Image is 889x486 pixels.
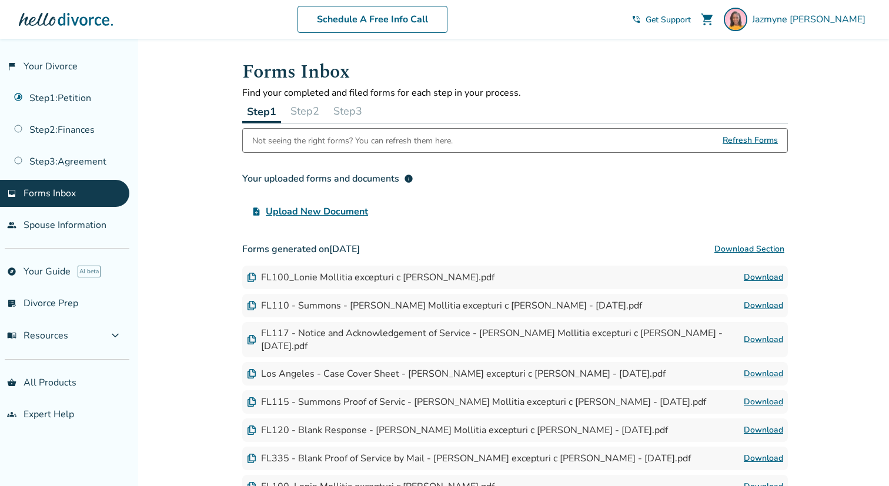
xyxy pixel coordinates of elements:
[247,273,256,282] img: Document
[7,220,16,230] span: people
[247,271,494,284] div: FL100_Lonie Mollitia excepturi c [PERSON_NAME].pdf
[247,454,256,463] img: Document
[7,267,16,276] span: explore
[744,451,783,465] a: Download
[247,395,706,408] div: FL115 - Summons Proof of Servic - [PERSON_NAME] Mollitia excepturi c [PERSON_NAME] - [DATE].pdf
[744,367,783,381] a: Download
[329,99,367,123] button: Step3
[744,270,783,284] a: Download
[7,189,16,198] span: inbox
[744,333,783,347] a: Download
[247,425,256,435] img: Document
[7,62,16,71] span: flag_2
[242,237,788,261] h3: Forms generated on [DATE]
[631,15,641,24] span: phone_in_talk
[711,237,788,261] button: Download Section
[252,129,453,152] div: Not seeing the right forms? You can refresh them here.
[108,329,122,343] span: expand_more
[242,172,413,186] div: Your uploaded forms and documents
[247,397,256,407] img: Document
[700,12,714,26] span: shopping_cart
[744,423,783,437] a: Download
[752,13,870,26] span: Jazmyne [PERSON_NAME]
[723,129,778,152] span: Refresh Forms
[7,410,16,419] span: groups
[631,14,691,25] a: phone_in_talkGet Support
[247,452,691,465] div: FL335 - Blank Proof of Service by Mail - [PERSON_NAME] excepturi c [PERSON_NAME] - [DATE].pdf
[7,331,16,340] span: menu_book
[724,8,747,31] img: Jazmyne Williams
[7,299,16,308] span: list_alt_check
[744,299,783,313] a: Download
[830,430,889,486] iframe: Chat Widget
[7,329,68,342] span: Resources
[242,99,281,123] button: Step1
[247,301,256,310] img: Document
[247,369,256,378] img: Document
[242,86,788,99] p: Find your completed and filed forms for each step in your process.
[7,378,16,387] span: shopping_basket
[247,367,666,380] div: Los Angeles - Case Cover Sheet - [PERSON_NAME] excepturi c [PERSON_NAME] - [DATE].pdf
[298,6,447,33] a: Schedule A Free Info Call
[247,327,744,353] div: FL117 - Notice and Acknowledgement of Service - [PERSON_NAME] Mollitia excepturi c [PERSON_NAME] ...
[646,14,691,25] span: Get Support
[247,424,668,437] div: FL120 - Blank Response - [PERSON_NAME] Mollitia excepturi c [PERSON_NAME] - [DATE].pdf
[247,299,642,312] div: FL110 - Summons - [PERSON_NAME] Mollitia excepturi c [PERSON_NAME] - [DATE].pdf
[266,205,368,219] span: Upload New Document
[242,58,788,86] h1: Forms Inbox
[286,99,324,123] button: Step2
[247,335,256,344] img: Document
[24,187,76,200] span: Forms Inbox
[404,174,413,183] span: info
[78,266,101,277] span: AI beta
[744,395,783,409] a: Download
[252,207,261,216] span: upload_file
